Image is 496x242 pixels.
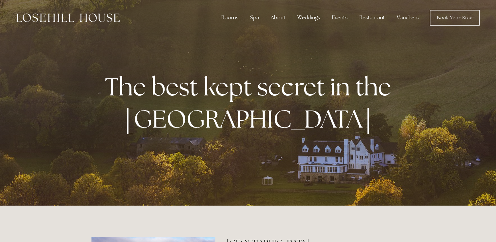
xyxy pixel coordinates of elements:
img: Losehill House [16,13,120,22]
strong: The best kept secret in the [GEOGRAPHIC_DATA] [105,71,396,135]
div: Weddings [292,11,325,24]
div: Events [327,11,353,24]
div: About [266,11,291,24]
div: Spa [245,11,264,24]
div: Rooms [216,11,244,24]
a: Vouchers [391,11,424,24]
div: Restaurant [354,11,390,24]
a: Book Your Stay [430,10,480,26]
